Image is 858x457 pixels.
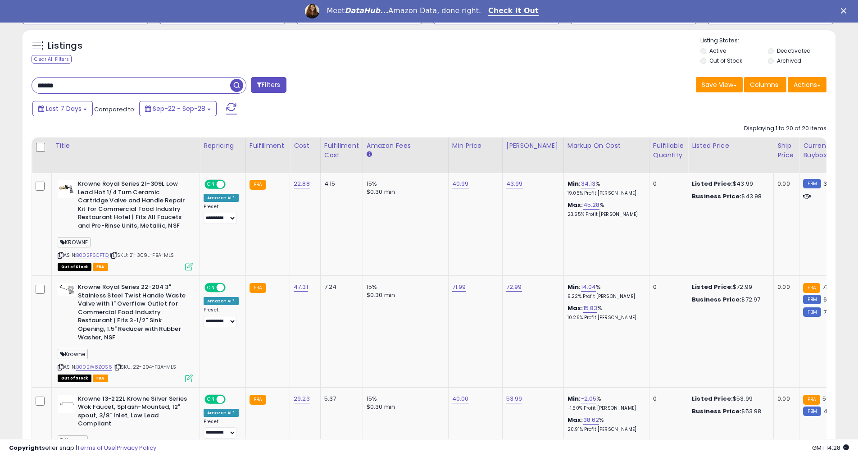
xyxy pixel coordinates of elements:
[567,293,642,300] p: 9.22% Profit [PERSON_NAME]
[823,407,838,416] span: 45.17
[294,283,308,292] a: 47.31
[452,283,466,292] a: 71.99
[823,295,831,304] span: 66
[32,55,72,64] div: Clear All Filters
[692,295,741,304] b: Business Price:
[692,407,767,416] div: $53.98
[506,394,522,403] a: 53.99
[777,57,801,64] label: Archived
[117,443,156,452] a: Privacy Policy
[58,180,76,198] img: 31evjiP9wxL._SL40_.jpg
[250,141,286,151] div: Fulfillment
[653,141,684,160] div: Fulfillable Quantity
[294,179,310,188] a: 22.88
[567,141,645,151] div: Markup on Cost
[345,6,388,15] i: DataHub...
[250,395,266,405] small: FBA
[58,349,88,359] span: Krowne
[581,283,596,292] a: 14.04
[567,283,581,291] b: Min:
[692,283,767,291] div: $72.99
[692,180,767,188] div: $43.99
[567,190,642,197] p: 19.05% Profit [PERSON_NAME]
[750,80,778,89] span: Columns
[803,395,820,405] small: FBA
[488,6,539,16] a: Check It Out
[744,77,786,92] button: Columns
[324,395,356,403] div: 5.37
[367,291,441,299] div: $0.30 min
[583,416,599,425] a: 38.62
[744,124,826,133] div: Displaying 1 to 20 of 20 items
[367,395,441,403] div: 15%
[709,47,726,55] label: Active
[367,283,441,291] div: 15%
[58,375,91,382] span: All listings that are currently out of stock and unavailable for purchase on Amazon
[324,141,359,160] div: Fulfillment Cost
[78,283,187,344] b: Krowne Royal Series 22-204 3" Stainless Steel Twist Handle Waste Valve with 1" Overflow Outlet fo...
[700,37,835,45] p: Listing States:
[58,283,193,381] div: ASIN:
[205,395,217,403] span: ON
[77,443,115,452] a: Terms of Use
[567,304,642,321] div: %
[94,105,136,114] span: Compared to:
[567,180,642,197] div: %
[452,394,469,403] a: 40.00
[204,419,239,439] div: Preset:
[78,180,187,232] b: Krowne Royal Series 21-309L Low Lead Hot 1/4 Turn Ceramic Cartridge Valve and Handle Repair Kit f...
[653,283,681,291] div: 0
[204,307,239,327] div: Preset:
[204,409,239,417] div: Amazon AI *
[803,141,849,160] div: Current Buybox Price
[581,179,596,188] a: 34.13
[583,201,600,210] a: 45.28
[48,40,82,52] h5: Listings
[46,104,82,113] span: Last 7 Days
[224,395,239,403] span: OFF
[58,237,91,247] span: KROWNE
[692,394,733,403] b: Listed Price:
[803,307,821,317] small: FBM
[224,181,239,188] span: OFF
[139,101,217,116] button: Sep-22 - Sep-28
[113,363,177,370] span: | SKU: 22-204-FBA-MLS
[777,395,792,403] div: 0.00
[567,179,581,188] b: Min:
[692,395,767,403] div: $53.99
[32,101,93,116] button: Last 7 Days
[224,284,239,292] span: OFF
[55,141,196,151] div: Title
[692,296,767,304] div: $72.97
[788,77,826,92] button: Actions
[506,141,560,151] div: [PERSON_NAME]
[567,416,583,424] b: Max:
[205,181,217,188] span: ON
[777,283,792,291] div: 0.00
[251,77,286,93] button: Filters
[250,283,266,293] small: FBA
[567,394,581,403] b: Min:
[76,363,112,371] a: B002W8ZOS6
[367,151,372,159] small: Amazon Fees.
[93,263,108,271] span: FBA
[841,8,850,14] div: Close
[563,137,649,173] th: The percentage added to the cost of goods (COGS) that forms the calculator for Min & Max prices.
[692,283,733,291] b: Listed Price:
[9,444,156,452] div: seller snap | |
[567,395,642,411] div: %
[367,188,441,196] div: $0.30 min
[9,443,42,452] strong: Copyright
[294,141,317,151] div: Cost
[696,77,743,92] button: Save View
[803,283,820,293] small: FBA
[567,426,642,433] p: 20.91% Profit [PERSON_NAME]
[204,297,239,305] div: Amazon AI *
[153,104,205,113] span: Sep-22 - Sep-28
[692,407,741,416] b: Business Price:
[324,180,356,188] div: 4.15
[58,263,91,271] span: All listings that are currently out of stock and unavailable for purchase on Amazon
[76,251,109,259] a: B002P6CFTQ
[777,47,811,55] label: Deactivated
[692,192,741,201] b: Business Price:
